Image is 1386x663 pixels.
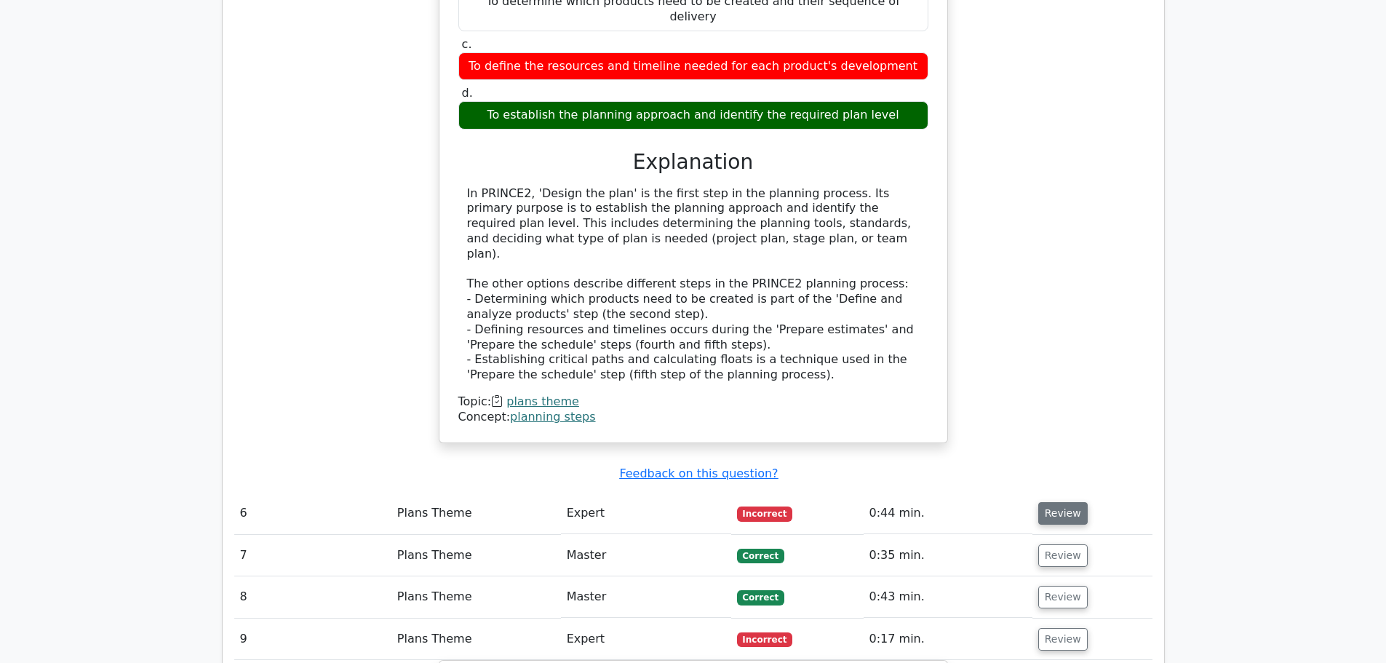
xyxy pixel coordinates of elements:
span: Incorrect [737,632,793,647]
span: Correct [737,590,784,605]
div: To establish the planning approach and identify the required plan level [458,101,928,130]
h3: Explanation [467,150,920,175]
button: Review [1038,502,1088,525]
div: Concept: [458,410,928,425]
td: 0:17 min. [864,619,1032,660]
span: Correct [737,549,784,563]
a: plans theme [506,394,579,408]
button: Review [1038,628,1088,651]
div: In PRINCE2, 'Design the plan' is the first step in the planning process. Its primary purpose is t... [467,186,920,383]
td: Master [561,576,731,618]
td: 6 [234,493,391,534]
td: Plans Theme [391,619,561,660]
td: Expert [561,619,731,660]
span: Incorrect [737,507,793,521]
td: 0:35 min. [864,535,1032,576]
span: c. [462,37,472,51]
div: To define the resources and timeline needed for each product's development [458,52,928,81]
td: Master [561,535,731,576]
td: Expert [561,493,731,534]
button: Review [1038,586,1088,608]
td: 9 [234,619,391,660]
a: Feedback on this question? [619,467,778,480]
td: 0:43 min. [864,576,1032,618]
td: 0:44 min. [864,493,1032,534]
button: Review [1038,544,1088,567]
span: d. [462,86,473,100]
div: Topic: [458,394,928,410]
td: Plans Theme [391,576,561,618]
td: Plans Theme [391,535,561,576]
a: planning steps [510,410,595,424]
td: 8 [234,576,391,618]
td: 7 [234,535,391,576]
td: Plans Theme [391,493,561,534]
